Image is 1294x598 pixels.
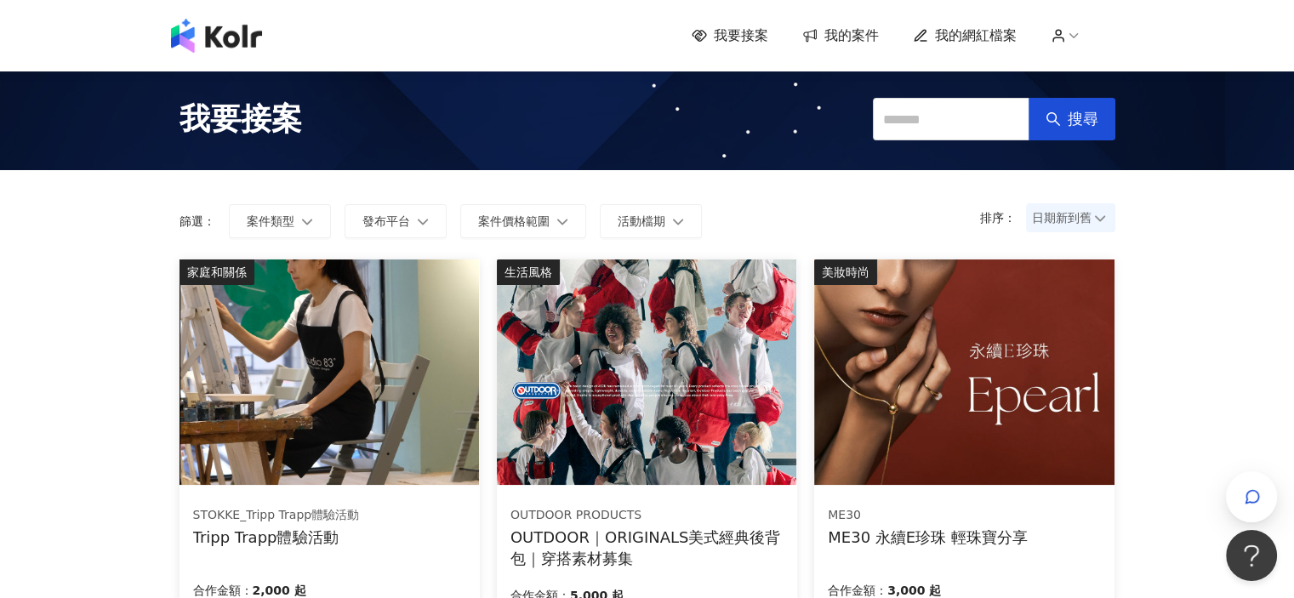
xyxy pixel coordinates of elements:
iframe: Help Scout Beacon - Open [1226,530,1277,581]
span: search [1046,111,1061,127]
span: 我要接案 [180,98,302,140]
span: 我要接案 [714,26,768,45]
a: 我要接案 [692,26,768,45]
span: 我的案件 [824,26,879,45]
p: 排序： [980,211,1026,225]
div: OUTDOOR｜ORIGINALS美式經典後背包｜穿搭素材募集 [510,527,784,569]
span: 日期新到舊 [1032,205,1109,231]
span: 發布平台 [362,214,410,228]
span: 活動檔期 [618,214,665,228]
button: 案件類型 [229,204,331,238]
div: STOKKE_Tripp Trapp體驗活動 [193,507,360,524]
div: OUTDOOR PRODUCTS [510,507,783,524]
button: 活動檔期 [600,204,702,238]
div: ME30 永續E珍珠 輕珠寶分享 [828,527,1028,548]
p: 篩選： [180,214,215,228]
div: 家庭和關係 [180,259,254,285]
img: 坐上tripp trapp、體驗專注繪畫創作 [180,259,479,485]
img: logo [171,19,262,53]
div: 美妝時尚 [814,259,877,285]
img: ME30 永續E珍珠 系列輕珠寶 [814,259,1114,485]
button: 發布平台 [345,204,447,238]
span: 案件價格範圍 [478,214,550,228]
span: 案件類型 [247,214,294,228]
div: Tripp Trapp體驗活動 [193,527,360,548]
a: 我的案件 [802,26,879,45]
button: 案件價格範圍 [460,204,586,238]
button: 搜尋 [1029,98,1115,140]
span: 搜尋 [1068,110,1098,128]
a: 我的網紅檔案 [913,26,1017,45]
div: 生活風格 [497,259,560,285]
span: 我的網紅檔案 [935,26,1017,45]
img: 【OUTDOOR】ORIGINALS美式經典後背包M [497,259,796,485]
div: ME30 [828,507,1028,524]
